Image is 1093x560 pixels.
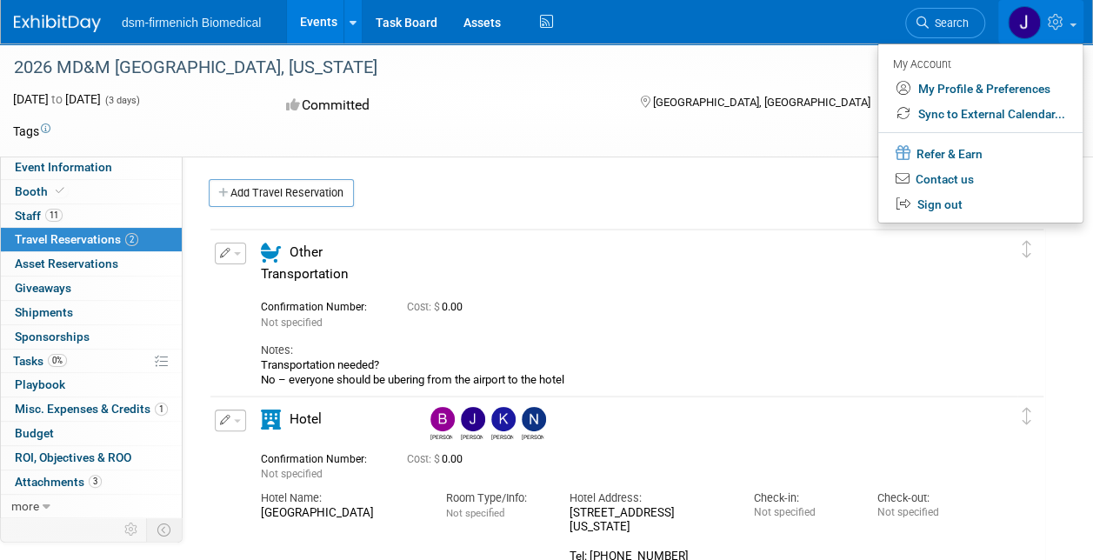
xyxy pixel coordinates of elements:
[1,495,182,518] a: more
[1,470,182,494] a: Attachments3
[407,301,442,313] span: Cost: $
[1,422,182,445] a: Budget
[754,506,851,519] div: Not specified
[15,281,71,295] span: Giveaways
[522,407,546,431] img: Nadia Sharma
[1,252,182,276] a: Asset Reservations
[491,407,516,431] img: Katie Kukwa
[1,228,182,251] a: Travel Reservations2
[14,15,101,32] img: ExhibitDay
[15,377,65,391] span: Playbook
[1,446,182,470] a: ROI, Objectives & ROO
[15,305,73,319] span: Shipments
[261,506,420,521] div: [GEOGRAPHIC_DATA]
[11,499,39,513] span: more
[155,403,168,416] span: 1
[15,426,54,440] span: Budget
[103,95,140,106] span: (3 days)
[430,407,455,431] img: Benjamin Kibalo
[261,468,323,480] span: Not specified
[653,96,870,109] span: [GEOGRAPHIC_DATA], [GEOGRAPHIC_DATA]
[13,123,50,140] td: Tags
[117,518,147,541] td: Personalize Event Tab Strip
[147,518,183,541] td: Toggle Event Tabs
[56,186,64,196] i: Booth reservation complete
[261,296,381,314] div: Confirmation Number:
[878,77,1083,102] a: My Profile & Preferences
[461,431,483,441] div: Jayme Paullin
[430,431,452,441] div: Benjamin Kibalo
[15,232,138,246] span: Travel Reservations
[15,209,63,223] span: Staff
[1023,241,1031,258] i: Click and drag to move item
[15,402,168,416] span: Misc. Expenses & Credits
[426,407,457,441] div: Benjamin Kibalo
[1008,6,1041,39] img: Jayme Paullin
[45,209,63,222] span: 11
[261,358,975,387] div: Transportation needed? No – everyone should be ubering from the airport to the hotel
[261,448,381,466] div: Confirmation Number:
[878,192,1083,217] a: Sign out
[122,16,261,30] span: dsm-firmenich Biomedical
[407,453,470,465] span: 0.00
[522,431,543,441] div: Nadia Sharma
[290,411,322,427] span: Hotel
[1023,408,1031,425] i: Click and drag to move item
[15,184,68,198] span: Booth
[15,330,90,343] span: Sponsorships
[461,407,485,431] img: Jayme Paullin
[261,410,281,430] i: Hotel
[125,233,138,246] span: 2
[754,490,851,506] div: Check-in:
[1,204,182,228] a: Staff11
[261,243,281,263] i: Other Transportation
[261,317,323,329] span: Not specified
[89,475,102,488] span: 3
[13,354,67,368] span: Tasks
[407,453,442,465] span: Cost: $
[261,343,975,358] div: Notes:
[878,102,1083,127] a: Sync to External Calendar...
[261,244,349,282] span: Other Transportation
[517,407,548,441] div: Nadia Sharma
[1,350,182,373] a: Tasks0%
[1,397,182,421] a: Misc. Expenses & Credits1
[15,160,112,174] span: Event Information
[569,490,728,506] div: Hotel Address:
[446,490,543,506] div: Room Type/Info:
[209,179,354,207] a: Add Travel Reservation
[457,407,487,441] div: Jayme Paullin
[1,325,182,349] a: Sponsorships
[877,490,975,506] div: Check-out:
[407,301,470,313] span: 0.00
[15,257,118,270] span: Asset Reservations
[48,354,67,367] span: 0%
[8,52,969,83] div: 2026 MD&M [GEOGRAPHIC_DATA], [US_STATE]
[905,8,985,38] a: Search
[878,167,1083,192] a: Contact us
[877,506,975,519] div: Not specified
[261,490,420,506] div: Hotel Name:
[15,475,102,489] span: Attachments
[1,277,182,300] a: Giveaways
[878,140,1083,167] a: Refer & Earn
[13,92,101,106] span: [DATE] [DATE]
[487,407,517,441] div: Katie Kukwa
[49,92,65,106] span: to
[281,90,612,121] div: Committed
[1,156,182,179] a: Event Information
[15,450,131,464] span: ROI, Objectives & ROO
[1,373,182,397] a: Playbook
[491,431,513,441] div: Katie Kukwa
[1,301,182,324] a: Shipments
[1,180,182,203] a: Booth
[929,17,969,30] span: Search
[446,507,504,519] span: Not specified
[893,53,1065,74] div: My Account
